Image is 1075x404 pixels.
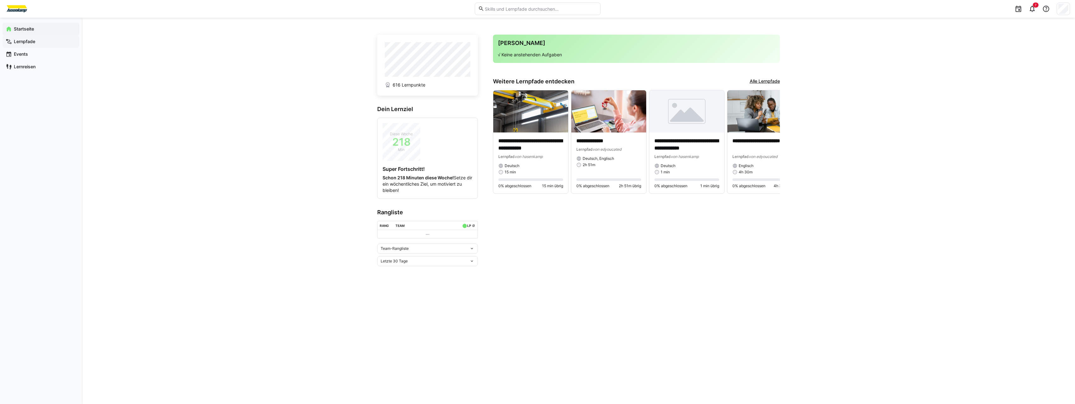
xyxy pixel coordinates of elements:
[498,52,775,58] p: √ Keine anstehenden Aufgaben
[505,163,519,168] span: Deutsch
[498,40,775,47] h3: [PERSON_NAME]
[654,183,687,188] span: 0% abgeschlossen
[381,259,408,264] span: Letzte 30 Tage
[649,90,724,132] img: image
[749,154,777,159] span: von edyoucated
[654,154,671,159] span: Lernpfad
[571,90,646,132] img: image
[700,183,719,188] span: 1 min übrig
[661,170,670,175] span: 1 min
[393,82,425,88] span: 616 Lernpunkte
[377,106,478,113] h3: Dein Lernziel
[583,156,614,161] span: Deutsch, Englisch
[739,163,753,168] span: Englisch
[493,78,574,85] h3: Weitere Lernpfade entdecken
[593,147,621,152] span: von edyoucated
[472,222,475,228] a: ø
[383,175,473,194] p: Setze dir ein wöchentliches Ziel, um motiviert zu bleiben!
[467,224,471,227] div: LP
[583,162,595,167] span: 2h 51m
[542,183,563,188] span: 15 min übrig
[750,78,780,85] a: Alle Lernpfade
[383,166,473,172] h4: Super Fortschritt!
[739,170,753,175] span: 4h 30m
[661,163,675,168] span: Deutsch
[383,175,454,180] strong: Schon 218 Minuten diese Woche!
[380,224,389,227] div: Rang
[505,170,516,175] span: 15 min
[381,246,409,251] span: Team-Rangliste
[498,183,531,188] span: 0% abgeschlossen
[774,183,797,188] span: 4h 30m übrig
[576,183,609,188] span: 0% abgeschlossen
[671,154,699,159] span: von hasenkamp
[619,183,641,188] span: 2h 51m übrig
[727,90,802,132] img: image
[732,154,749,159] span: Lernpfad
[377,209,478,216] h3: Rangliste
[515,154,543,159] span: von hasenkamp
[395,224,405,227] div: Team
[1035,3,1037,7] span: 7
[484,6,597,12] input: Skills und Lernpfade durchsuchen…
[493,90,568,132] img: image
[498,154,515,159] span: Lernpfad
[732,183,765,188] span: 0% abgeschlossen
[576,147,593,152] span: Lernpfad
